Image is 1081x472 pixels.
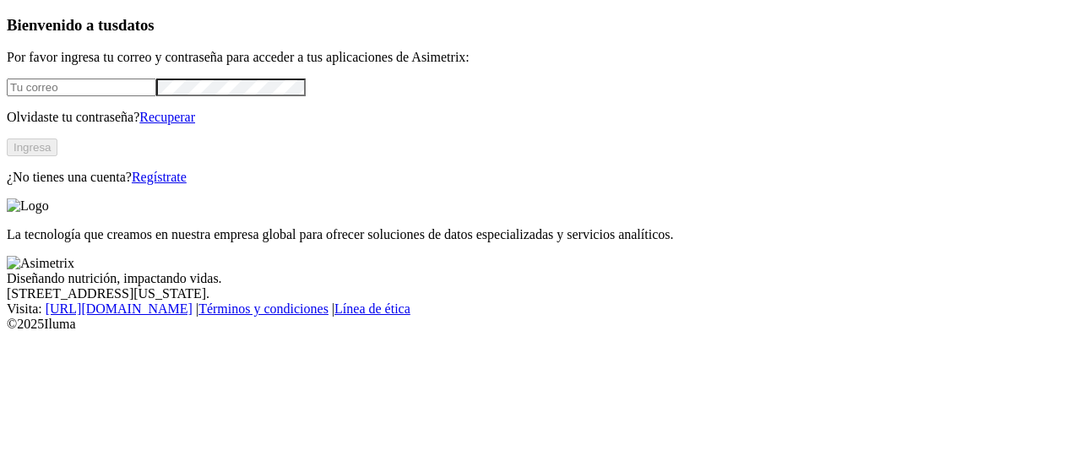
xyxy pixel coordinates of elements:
[7,79,156,96] input: Tu correo
[7,50,1074,65] p: Por favor ingresa tu correo y contraseña para acceder a tus aplicaciones de Asimetrix:
[7,138,57,156] button: Ingresa
[7,301,1074,317] div: Visita : | |
[132,170,187,184] a: Regístrate
[198,301,329,316] a: Términos y condiciones
[46,301,193,316] a: [URL][DOMAIN_NAME]
[7,16,1074,35] h3: Bienvenido a tus
[334,301,410,316] a: Línea de ética
[118,16,155,34] span: datos
[7,198,49,214] img: Logo
[7,286,1074,301] div: [STREET_ADDRESS][US_STATE].
[7,317,1074,332] div: © 2025 Iluma
[7,227,1074,242] p: La tecnología que creamos en nuestra empresa global para ofrecer soluciones de datos especializad...
[139,110,195,124] a: Recuperar
[7,256,74,271] img: Asimetrix
[7,271,1074,286] div: Diseñando nutrición, impactando vidas.
[7,110,1074,125] p: Olvidaste tu contraseña?
[7,170,1074,185] p: ¿No tienes una cuenta?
